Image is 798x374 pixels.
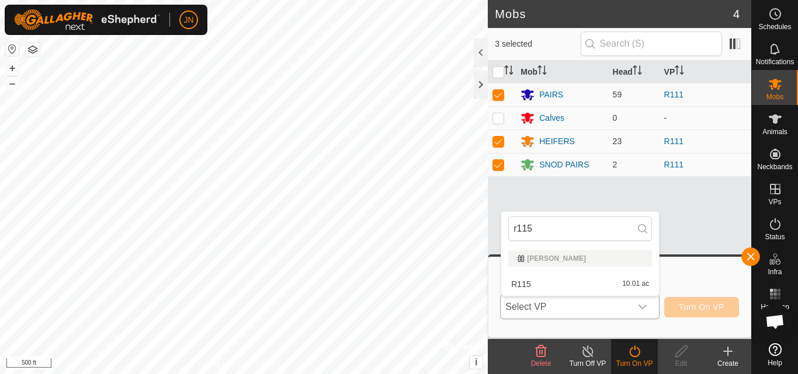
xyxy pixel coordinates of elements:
span: 3 selected [495,38,580,50]
div: Create [705,358,751,369]
button: + [5,61,19,75]
span: Heatmap [761,303,789,310]
span: Infra [768,268,782,275]
div: Open chat [758,304,793,339]
span: R115 [511,280,530,288]
span: Select VP [501,295,630,319]
span: Neckbands [757,163,792,170]
th: Head [608,61,660,83]
span: 10.01 ac [622,280,649,288]
span: Delete [531,359,551,368]
p-sorticon: Activate to sort [537,67,547,76]
a: Help [752,338,798,371]
h2: Mobs [495,7,733,21]
th: VP [660,61,751,83]
p-sorticon: Activate to sort [675,67,684,76]
span: 59 [613,90,622,99]
input: Search [508,216,652,241]
span: Notifications [756,58,794,65]
div: SNOD PAIRS [539,159,589,171]
button: Turn On VP [664,297,739,317]
a: Privacy Policy [198,359,242,369]
button: – [5,76,19,90]
span: Turn On VP [679,302,724,312]
span: Mobs [766,93,783,100]
span: i [475,357,477,367]
span: Help [768,359,782,366]
a: R111 [664,160,683,169]
span: Status [765,233,785,240]
span: 2 [613,160,617,169]
div: Turn On VP [611,358,658,369]
span: 0 [613,113,617,123]
button: Reset Map [5,42,19,56]
a: Contact Us [255,359,290,369]
ul: Option List [501,246,659,296]
p-sorticon: Activate to sort [504,67,514,76]
img: Gallagher Logo [14,9,160,30]
span: JN [183,14,193,26]
div: Turn Off VP [564,358,611,369]
button: Map Layers [26,43,40,57]
button: i [470,356,483,369]
a: R111 [664,90,683,99]
div: dropdown trigger [631,295,654,319]
li: R115 [501,272,659,296]
span: Schedules [758,23,791,30]
span: 4 [733,5,740,23]
th: Mob [516,61,608,83]
p-sorticon: Activate to sort [633,67,642,76]
span: VPs [768,198,781,205]
td: - [660,106,751,130]
div: HEIFERS [539,135,575,148]
div: [PERSON_NAME] [518,255,643,262]
span: Animals [762,128,787,135]
span: 23 [613,137,622,146]
div: Edit [658,358,705,369]
div: Calves [539,112,564,124]
a: R111 [664,137,683,146]
input: Search (S) [581,32,722,56]
div: PAIRS [539,89,563,101]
